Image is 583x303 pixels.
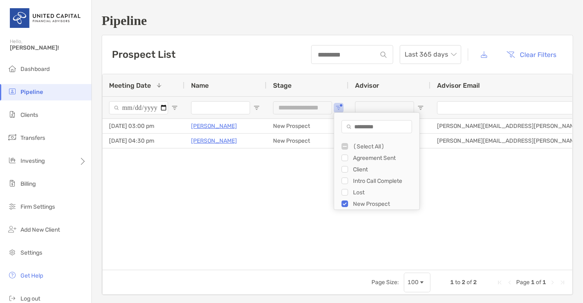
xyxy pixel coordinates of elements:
[536,279,541,286] span: of
[353,166,414,173] div: Client
[10,3,82,33] img: United Capital Logo
[191,136,237,146] a: [PERSON_NAME]
[102,119,184,133] div: [DATE] 03:00 pm
[20,249,42,256] span: Settings
[20,89,43,96] span: Pipeline
[102,13,573,28] h1: Pipeline
[7,270,17,280] img: get-help icon
[191,82,209,89] span: Name
[7,178,17,188] img: billing icon
[371,279,399,286] div: Page Size:
[7,293,17,303] img: logout icon
[7,224,17,234] img: add_new_client icon
[353,143,414,150] div: (Select All)
[506,279,513,286] div: Previous Page
[353,189,414,196] div: Lost
[467,279,472,286] span: of
[171,105,178,111] button: Open Filter Menu
[342,120,412,133] input: Search filter values
[102,134,184,148] div: [DATE] 04:30 pm
[20,272,43,279] span: Get Help
[353,155,414,162] div: Agreement Sent
[20,180,36,187] span: Billing
[437,82,480,89] span: Advisor Email
[501,46,563,64] button: Clear Filters
[253,105,260,111] button: Open Filter Menu
[542,279,546,286] span: 1
[20,134,45,141] span: Transfers
[496,279,503,286] div: First Page
[473,279,477,286] span: 2
[462,279,465,286] span: 2
[20,295,40,302] span: Log out
[334,112,420,210] div: Column Filter
[404,273,430,292] div: Page Size
[273,82,291,89] span: Stage
[20,226,60,233] span: Add New Client
[112,49,175,60] h3: Prospect List
[334,141,419,221] div: Filter List
[516,279,530,286] span: Page
[191,101,250,114] input: Name Filter Input
[109,101,168,114] input: Meeting Date Filter Input
[408,279,419,286] div: 100
[20,112,38,118] span: Clients
[7,132,17,142] img: transfers icon
[405,46,456,64] span: Last 365 days
[559,279,566,286] div: Last Page
[20,157,45,164] span: Investing
[20,66,50,73] span: Dashboard
[7,87,17,96] img: pipeline icon
[7,109,17,119] img: clients icon
[380,52,387,58] img: input icon
[455,279,460,286] span: to
[20,203,55,210] span: Firm Settings
[353,178,414,185] div: Intro Call Complete
[353,200,414,207] div: New Prospect
[266,119,348,133] div: New Prospect
[109,82,151,89] span: Meeting Date
[191,121,237,131] a: [PERSON_NAME]
[7,247,17,257] img: settings icon
[450,279,454,286] span: 1
[7,155,17,165] img: investing icon
[10,44,87,51] span: [PERSON_NAME]!
[335,105,342,111] button: Open Filter Menu
[266,134,348,148] div: New Prospect
[417,105,424,111] button: Open Filter Menu
[355,82,379,89] span: Advisor
[549,279,556,286] div: Next Page
[531,279,535,286] span: 1
[7,201,17,211] img: firm-settings icon
[7,64,17,73] img: dashboard icon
